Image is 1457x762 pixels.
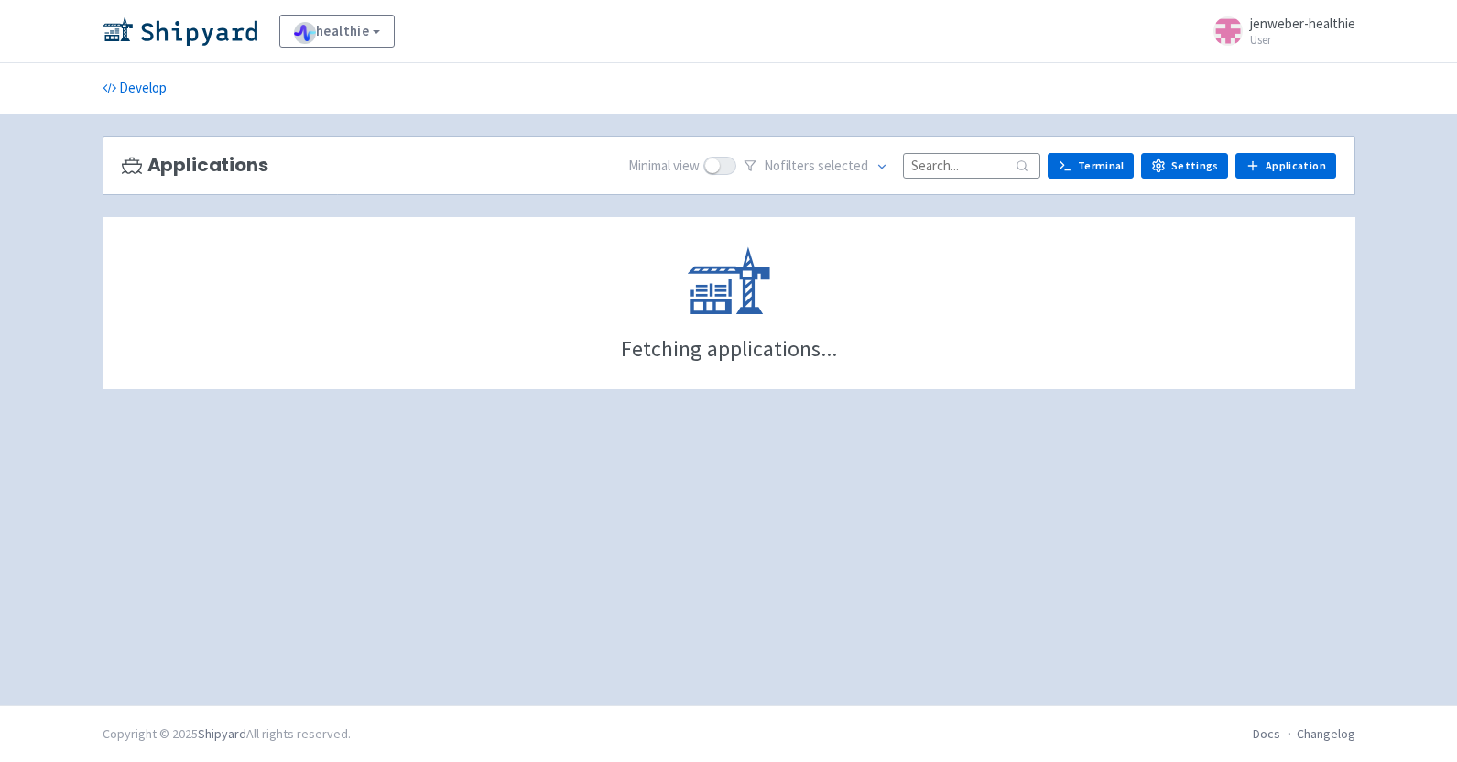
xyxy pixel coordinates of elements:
small: User [1250,34,1355,46]
a: Terminal [1048,153,1134,179]
a: Develop [103,63,167,114]
div: Fetching applications... [621,338,837,360]
span: Minimal view [628,156,700,177]
a: Shipyard [198,725,246,742]
span: No filter s [764,156,868,177]
span: selected [818,157,868,174]
input: Search... [903,153,1040,178]
a: Changelog [1297,725,1355,742]
a: Docs [1253,725,1280,742]
img: Shipyard logo [103,16,257,46]
a: healthie [279,15,396,48]
div: Copyright © 2025 All rights reserved. [103,724,351,744]
a: Application [1235,153,1335,179]
span: jenweber-healthie [1250,15,1355,32]
a: jenweber-healthie User [1202,16,1355,46]
h3: Applications [122,155,268,176]
a: Settings [1141,153,1228,179]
